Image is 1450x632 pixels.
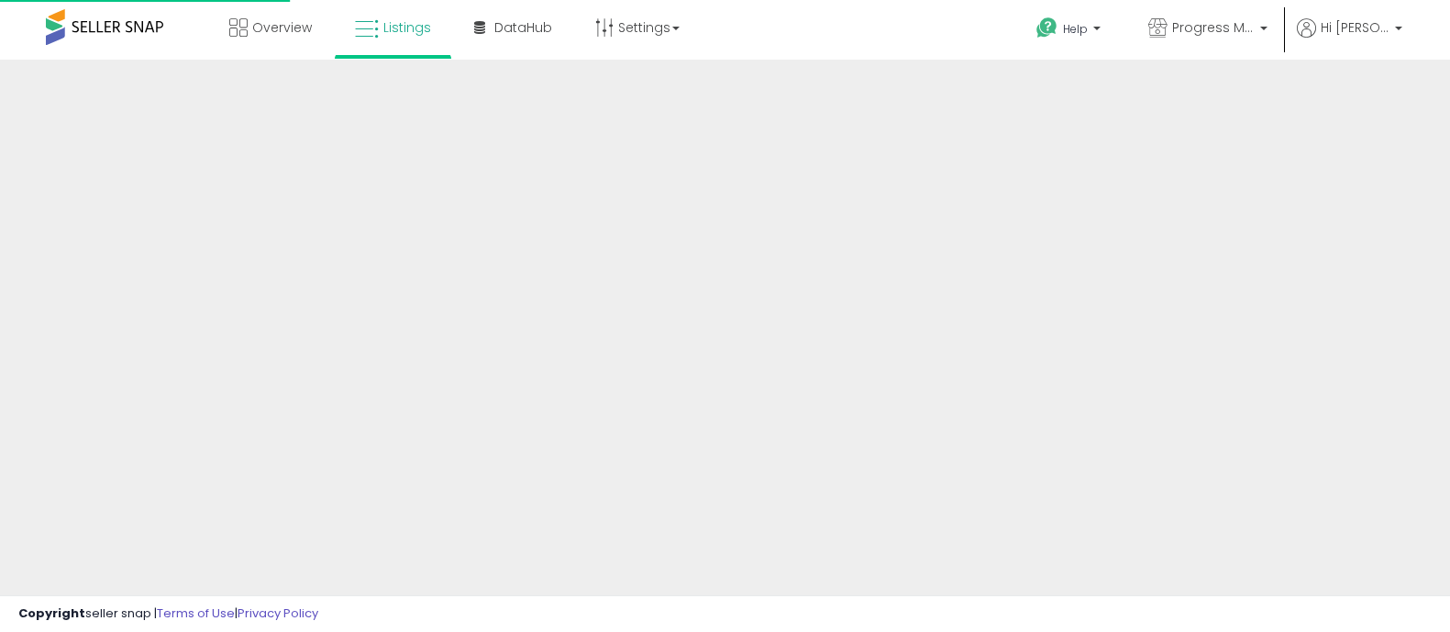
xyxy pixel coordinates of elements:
[1035,17,1058,39] i: Get Help
[1172,18,1255,37] span: Progress Matters
[1297,18,1402,60] a: Hi [PERSON_NAME]
[494,18,552,37] span: DataHub
[1063,21,1088,37] span: Help
[1022,3,1119,60] a: Help
[238,604,318,622] a: Privacy Policy
[157,604,235,622] a: Terms of Use
[18,604,85,622] strong: Copyright
[252,18,312,37] span: Overview
[18,605,318,623] div: seller snap | |
[383,18,431,37] span: Listings
[1321,18,1389,37] span: Hi [PERSON_NAME]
